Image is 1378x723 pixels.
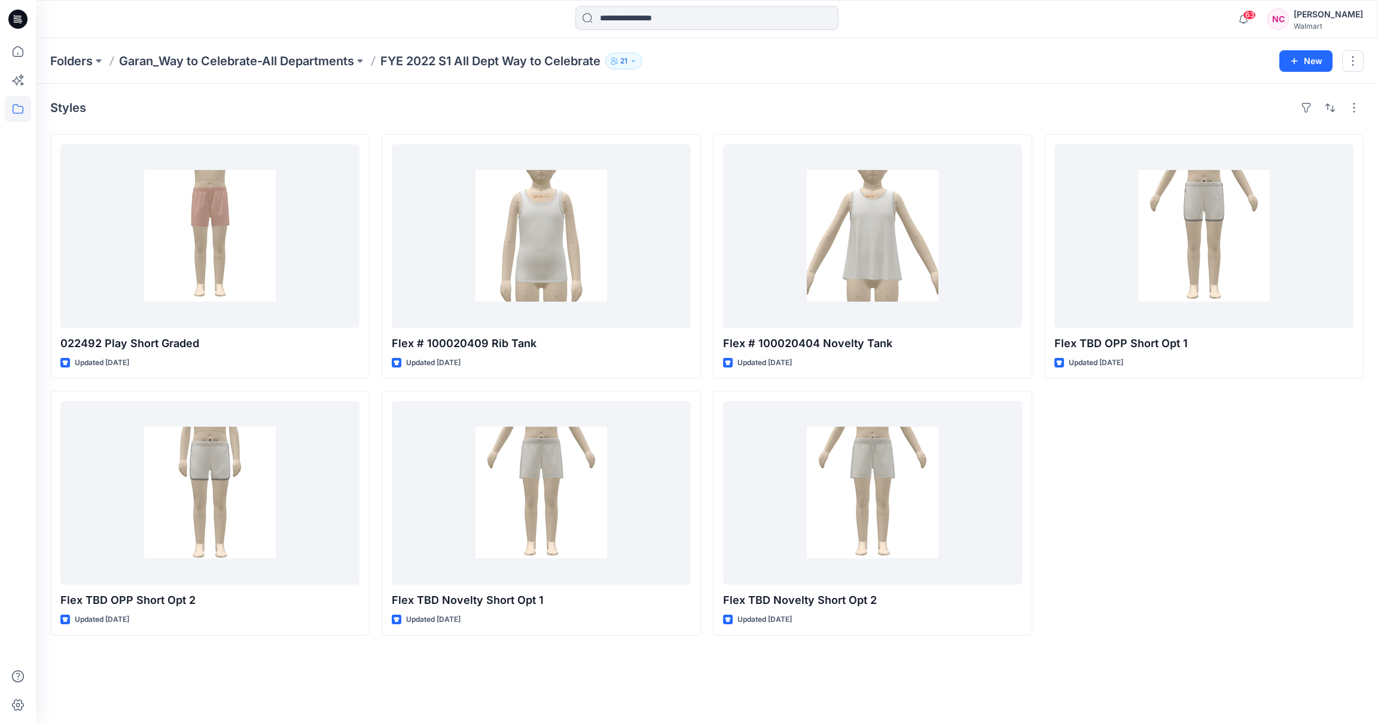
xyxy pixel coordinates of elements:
[392,144,691,328] a: Flex # 100020409 Rib Tank
[75,613,129,626] p: Updated [DATE]
[75,357,129,369] p: Updated [DATE]
[406,613,461,626] p: Updated [DATE]
[392,335,691,352] p: Flex # 100020409 Rib Tank
[1294,7,1363,22] div: [PERSON_NAME]
[1054,144,1353,328] a: Flex TBD OPP Short Opt 1
[119,53,354,69] a: Garan_Way to Celebrate-All Departments
[50,53,93,69] a: Folders
[723,401,1022,585] a: Flex TBD Novelty Short Opt 2
[723,592,1022,609] p: Flex TBD Novelty Short Opt 2
[392,592,691,609] p: Flex TBD Novelty Short Opt 1
[60,592,359,609] p: Flex TBD OPP Short Opt 2
[1243,10,1256,20] span: 63
[1294,22,1363,31] div: Walmart
[620,54,627,68] p: 21
[1279,50,1333,72] button: New
[50,101,86,115] h4: Styles
[406,357,461,369] p: Updated [DATE]
[723,335,1022,352] p: Flex # 100020404 Novelty Tank
[605,53,642,69] button: 21
[60,144,359,328] a: 022492 Play Short Graded
[1054,335,1353,352] p: Flex TBD OPP Short Opt 1
[380,53,600,69] p: FYE 2022 S1 All Dept Way to Celebrate
[60,335,359,352] p: 022492 Play Short Graded
[60,401,359,585] a: Flex TBD OPP Short Opt 2
[1267,8,1289,30] div: NC
[392,401,691,585] a: Flex TBD Novelty Short Opt 1
[737,613,792,626] p: Updated [DATE]
[737,357,792,369] p: Updated [DATE]
[723,144,1022,328] a: Flex # 100020404 Novelty Tank
[1069,357,1123,369] p: Updated [DATE]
